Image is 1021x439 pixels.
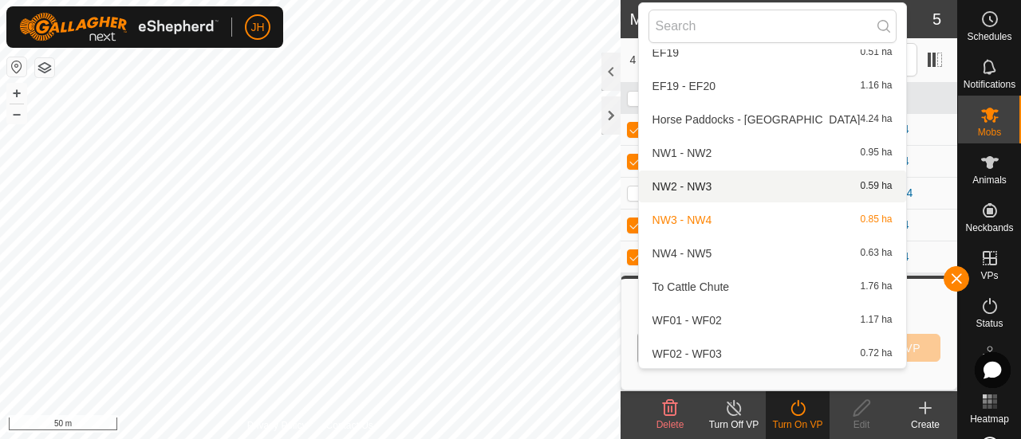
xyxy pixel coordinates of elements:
h2: Mobs [630,10,932,29]
li: NW3 - NW4 [639,204,906,236]
button: – [7,104,26,123]
input: Search [648,10,897,43]
span: Animals [972,175,1007,185]
span: Status [976,319,1003,328]
span: Mobs [978,127,1001,137]
span: 1.16 ha [861,80,893,92]
span: 0.63 ha [861,248,893,259]
a: Contact Us [325,418,373,433]
li: NW1 - NW2 [639,137,906,169]
span: EF19 - EF20 [652,80,715,92]
span: NW3 - NW4 [652,214,712,225]
li: NW2 - NW3 [639,171,906,202]
span: 0.72 ha [861,348,893,359]
span: 5 [932,7,941,31]
div: Turn On VP [766,417,830,432]
li: NW4 - NW5 [639,237,906,269]
button: + [7,84,26,103]
li: EF19 [639,37,906,69]
span: NW1 - NW2 [652,147,712,159]
span: JH [250,19,264,36]
button: Reset Map [7,57,26,76]
span: 4 selected [630,52,724,69]
span: WF02 - WF03 [652,348,722,359]
span: Schedules [967,32,1011,41]
span: Notifications [964,80,1015,89]
div: Turn Off VP [702,417,766,432]
span: EF19 [652,47,679,58]
span: 1.76 ha [861,281,893,292]
span: 0.51 ha [861,47,893,58]
span: VPs [980,271,998,280]
span: Delete [656,419,684,430]
span: Horse Paddocks - [GEOGRAPHIC_DATA] [652,114,861,125]
span: Neckbands [965,223,1013,233]
div: Create [893,417,957,432]
span: 0.85 ha [861,214,893,225]
button: Map Layers [35,58,54,77]
li: WF02 - WF03 [639,338,906,370]
span: To Cattle Chute [652,281,730,292]
li: EF19 - EF20 [639,70,906,102]
span: NW2 - NW3 [652,181,712,192]
span: Heatmap [970,414,1009,424]
span: 4.24 ha [861,114,893,125]
a: Privacy Policy [247,418,307,433]
div: Edit [830,417,893,432]
li: To Cattle Chute [639,271,906,303]
img: Gallagher Logo [19,13,219,41]
span: 0.59 ha [861,181,893,192]
span: NW4 - NW5 [652,248,712,259]
li: WF01 - WF02 [639,304,906,336]
span: 0.95 ha [861,147,893,159]
span: WF01 - WF02 [652,315,722,326]
span: 1.17 ha [861,315,893,326]
li: Horse Paddocks - North Paddocks [639,104,906,135]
